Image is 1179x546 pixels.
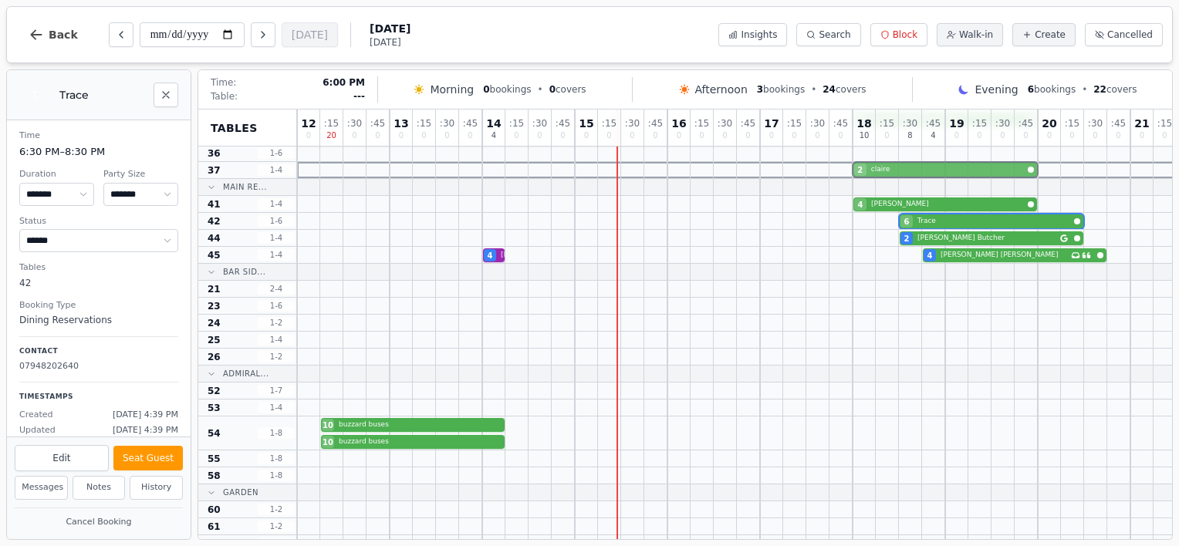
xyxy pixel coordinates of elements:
span: : 15 [602,119,617,128]
span: [PERSON_NAME] [PERSON_NAME] [941,250,1068,261]
dd: Dining Reservations [19,313,178,327]
span: buzzard buses [339,436,505,447]
dt: Booking Type [19,299,178,312]
span: 17 [764,118,779,129]
span: 24 [208,317,221,329]
span: 0 [884,132,889,140]
span: Evening [975,82,1018,97]
span: 0 [1093,132,1097,140]
span: 0 [1140,132,1144,140]
span: : 45 [556,119,570,128]
span: 0 [1000,132,1005,140]
span: 0 [1116,132,1120,140]
span: 44 [208,232,221,244]
span: Time: [211,76,236,89]
span: 61 [208,521,221,533]
span: 0 [815,132,819,140]
button: [DATE] [282,22,338,47]
span: [DATE] 4:39 PM [113,424,178,437]
span: 1 - 2 [258,351,295,362]
dt: Party Size [103,168,178,181]
span: 0 [483,84,489,95]
div: T [19,79,50,110]
button: Notes [73,476,126,500]
span: : 15 [324,119,339,128]
button: Messages [15,476,68,500]
span: 0 [560,132,565,140]
span: bookings [1028,83,1076,96]
button: Block [870,23,927,46]
span: 13 [394,118,408,129]
span: 60 [208,504,221,516]
span: 42 [208,215,221,228]
span: : 30 [810,119,825,128]
span: 16 [671,118,686,129]
span: Updated [19,424,56,437]
span: Bar Sid... [223,266,265,278]
span: : 30 [1088,119,1103,128]
button: Edit [15,445,109,471]
span: 1 - 2 [258,521,295,532]
span: 1 - 8 [258,427,295,439]
span: • [1082,83,1087,96]
span: Morning [430,82,474,97]
span: 4 [492,132,496,140]
span: : 45 [833,119,848,128]
span: : 45 [370,119,385,128]
button: Back [16,16,90,53]
p: Contact [19,346,178,357]
dt: Time [19,130,178,143]
span: Table: [211,90,238,103]
span: 4 [931,132,935,140]
span: : 45 [648,119,663,128]
svg: Customer message [1082,251,1091,260]
button: Close [154,83,178,107]
span: Trace [917,216,1071,227]
dt: Status [19,215,178,228]
dd: 6:30 PM – 8:30 PM [19,144,178,160]
span: 0 [722,132,727,140]
span: 1 - 4 [258,198,295,210]
span: 6 [904,216,910,228]
span: 0 [769,132,774,140]
span: 1 - 4 [258,164,295,176]
span: : 15 [694,119,709,128]
span: covers [1093,83,1137,96]
span: 37 [208,164,221,177]
span: 18 [856,118,871,129]
span: 0 [375,132,380,140]
span: 0 [1023,132,1028,140]
span: Insights [741,29,777,41]
button: Create [1012,23,1076,46]
span: Create [1035,29,1066,41]
span: 15 [579,118,593,129]
span: Tables [211,120,258,136]
span: 0 [792,132,796,140]
span: 0 [306,132,311,140]
dt: Tables [19,261,178,275]
span: 0 [421,132,426,140]
dt: Duration [19,168,94,181]
span: 8 [907,132,912,140]
span: bookings [757,83,805,96]
span: Created [19,409,53,422]
span: [DATE] [370,21,410,36]
span: : 30 [440,119,454,128]
span: buzzard buses [339,420,505,430]
span: 36 [208,147,221,160]
button: Search [796,23,860,46]
p: 07948202640 [19,360,178,373]
span: 0 [444,132,449,140]
span: : 30 [903,119,917,128]
span: : 30 [995,119,1010,128]
span: 0 [549,84,556,95]
span: 6:00 PM [323,76,365,89]
span: : 45 [741,119,755,128]
span: 0 [352,132,356,140]
span: : 30 [625,119,640,128]
span: [PERSON_NAME] [871,199,1025,210]
span: : 45 [1019,119,1033,128]
svg: Google booking [1060,234,1068,242]
span: 0 [838,132,843,140]
span: : 15 [1157,119,1172,128]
